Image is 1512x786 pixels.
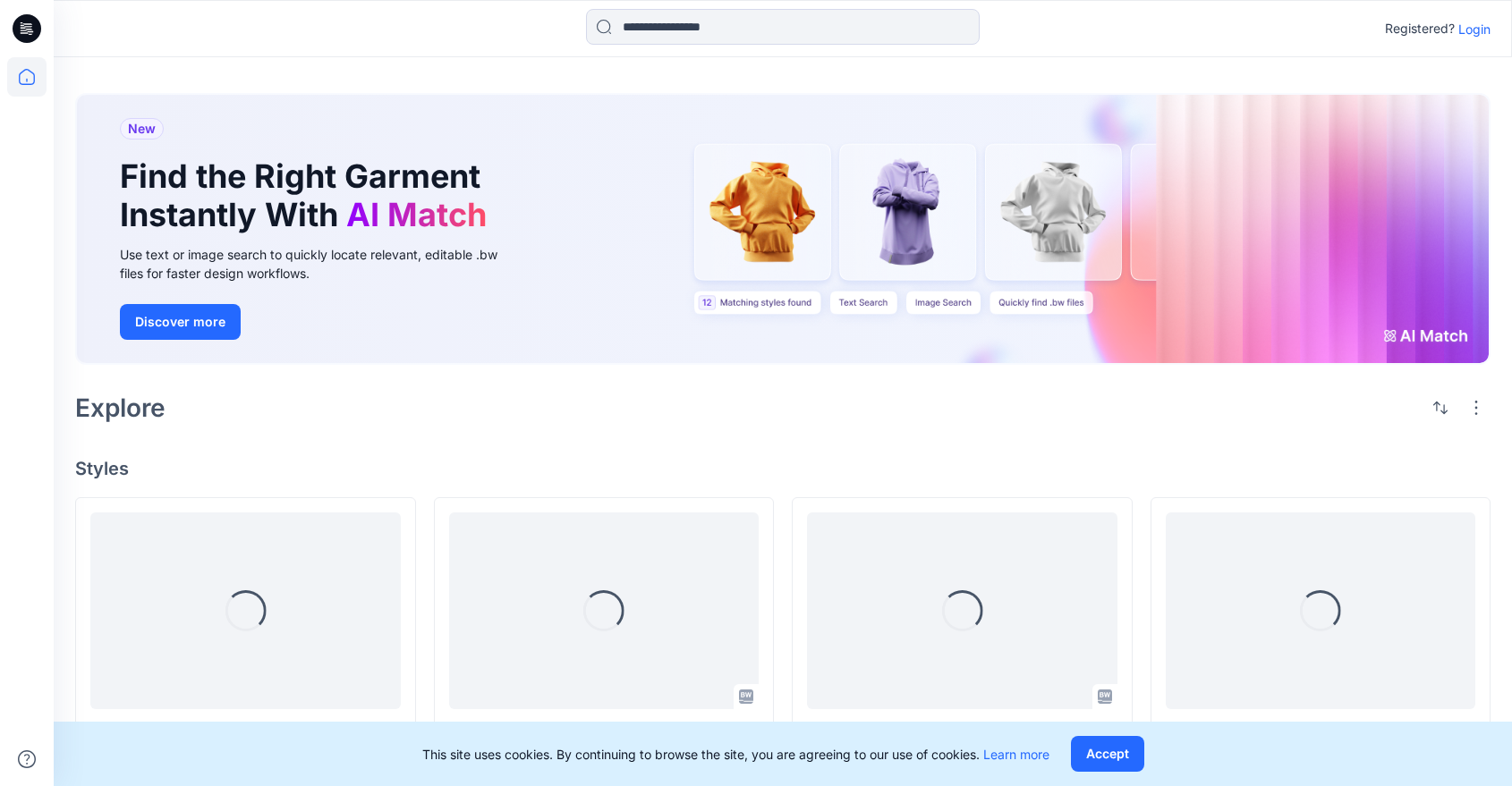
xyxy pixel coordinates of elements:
p: This site uses cookies. By continuing to browse the site, you are agreeing to our use of cookies. [422,745,1049,764]
span: AI Match [346,195,487,234]
div: Use text or image search to quickly locate relevant, editable .bw files for faster design workflows. [120,245,522,283]
p: Damila Block [807,720,1117,745]
a: Learn more [983,747,1049,762]
p: Login [1458,20,1491,38]
button: Accept [1071,736,1144,772]
p: Damila Tech drawing [1166,720,1476,745]
button: Discover more [120,304,241,340]
p: Jacket with mix style [90,720,401,745]
p: Damila Block [449,720,760,745]
h4: Styles [75,458,1491,479]
h1: Find the Right Garment Instantly With [120,157,496,234]
span: New [128,118,156,139]
p: Registered? [1385,18,1455,39]
h2: Explore [75,393,166,422]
